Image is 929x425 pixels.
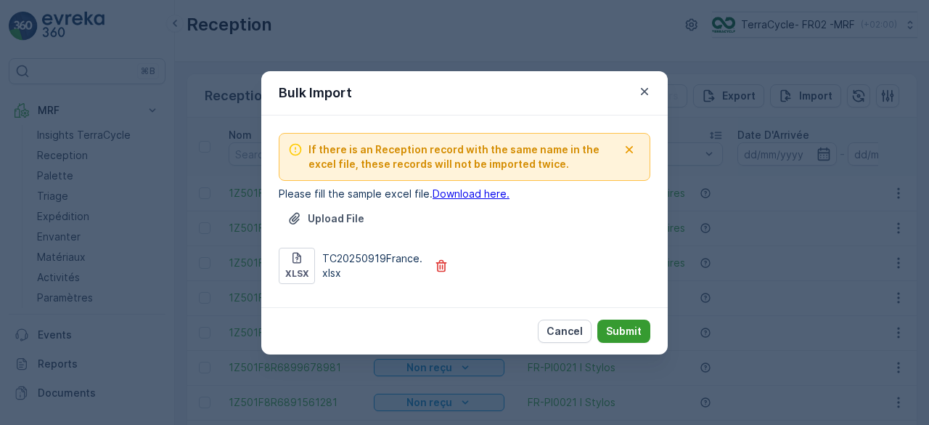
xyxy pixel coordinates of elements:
[285,268,309,280] p: xlsx
[547,324,583,339] p: Cancel
[606,324,642,339] p: Submit
[279,207,373,230] button: Upload File
[322,251,425,280] p: TC20250919France.xlsx
[279,187,650,201] p: Please fill the sample excel file.
[308,211,364,226] p: Upload File
[597,320,650,343] button: Submit
[433,187,509,200] a: Download here.
[308,142,618,171] span: If there is an Reception record with the same name in the excel file, these records will not be i...
[538,320,592,343] button: Cancel
[279,83,352,103] p: Bulk Import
